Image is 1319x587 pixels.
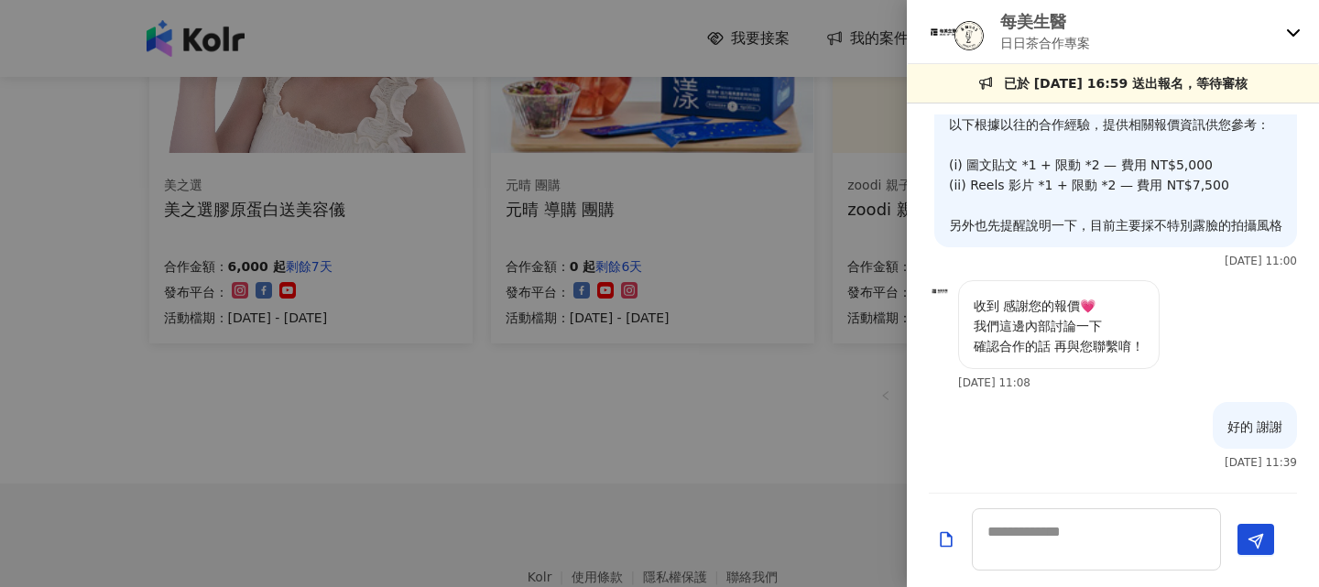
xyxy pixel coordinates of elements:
[1227,417,1282,437] p: 好的 謝謝
[1225,456,1297,469] p: [DATE] 11:39
[958,376,1030,389] p: [DATE] 11:08
[1000,10,1090,33] p: 每美生醫
[1237,524,1274,555] button: Send
[937,524,955,556] button: Add a file
[1004,73,1248,93] p: 已於 [DATE] 16:59 送出報名，等待審核
[929,280,951,302] img: KOL Avatar
[925,14,962,50] img: KOL Avatar
[1000,33,1090,53] p: 日日茶合作專案
[954,21,984,50] img: KOL Avatar
[1225,255,1297,267] p: [DATE] 11:00
[949,74,1282,235] p: 您好, 以下根據以往的合作經驗，提供相關報價資訊供您參考： (i) 圖文貼文 *1 + 限動 *2 — 費用 NT$5,000 (ii) Reels 影片 *1 + 限動 *2 — 費用 NT$...
[974,296,1144,356] p: 收到 感謝您的報價💗 我們這邊內部討論一下 確認合作的話 再與您聯繫唷！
